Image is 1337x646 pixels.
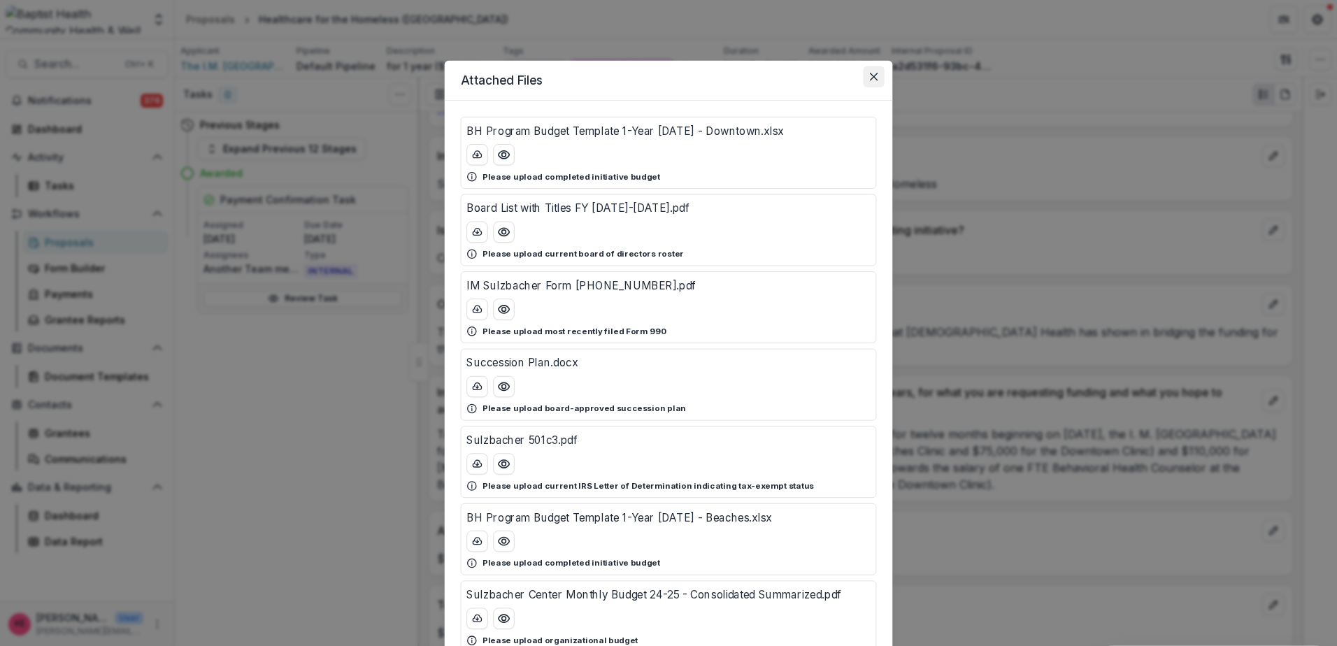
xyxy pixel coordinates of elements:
[493,531,515,552] button: Preview BH Program Budget Template 1-Year 2025 - Beaches.xlsx
[466,432,577,448] p: Sulzbacher 501c3.pdf
[466,531,488,552] button: download-button
[466,453,488,475] button: download-button
[466,587,841,603] p: Sulzbacher Center Monthly Budget 24-25 - Consolidated Summarized.pdf
[466,299,488,320] button: download-button
[493,453,515,475] button: Preview Sulzbacher 501c3.pdf
[466,608,488,629] button: download-button
[493,144,515,166] button: Preview BH Program Budget Template 1-Year 2025 - Downtown.xlsx
[482,171,660,182] p: Please upload completed initiative budget
[493,608,515,629] button: Preview Sulzbacher Center Monthly Budget 24-25 - Consolidated Summarized.pdf
[482,403,686,415] p: Please upload board-approved succession plan
[466,123,784,139] p: BH Program Budget Template 1-Year [DATE] - Downtown.xlsx
[466,222,488,243] button: download-button
[466,278,696,294] p: IM Sulzbacher Form [PHONE_NUMBER].pdf
[493,299,515,320] button: Preview IM Sulzbacher Form 990 22-23.pdf
[445,61,893,101] header: Attached Files
[466,376,488,398] button: download-button
[466,144,488,166] button: download-button
[863,66,885,87] button: Close
[482,480,814,491] p: Please upload current IRS Letter of Determination indicating tax-exempt status
[466,200,689,216] p: Board List with Titles FY [DATE]-[DATE].pdf
[493,376,515,398] button: Preview Succession Plan.docx
[482,248,684,260] p: Please upload current board of directors roster
[466,354,578,371] p: Succession Plan.docx
[493,222,515,243] button: Preview Board List with Titles FY 2024-2025.pdf
[482,325,666,337] p: Please upload most recently filed Form 990
[482,557,660,569] p: Please upload completed initiative budget
[466,509,772,525] p: BH Program Budget Template 1-Year [DATE] - Beaches.xlsx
